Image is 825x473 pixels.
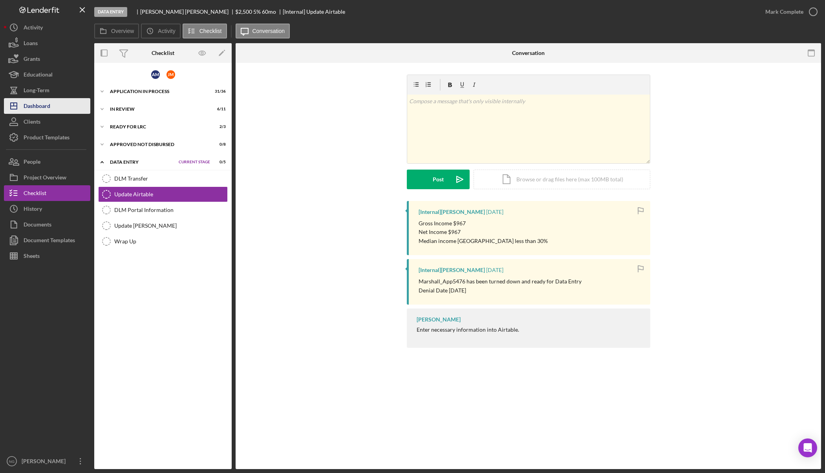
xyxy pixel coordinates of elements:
[24,248,40,266] div: Sheets
[798,438,817,457] div: Open Intercom Messenger
[98,171,228,186] a: DLM Transfer
[419,237,548,245] p: Median income [GEOGRAPHIC_DATA] less than 30%
[4,170,90,185] button: Project Overview
[98,202,228,218] a: DLM Portal Information
[114,223,227,229] div: Update [PERSON_NAME]
[110,107,206,111] div: In Review
[4,20,90,35] button: Activity
[4,185,90,201] button: Checklist
[110,142,206,147] div: Approved Not Disbursed
[512,50,545,56] div: Conversation
[98,218,228,234] a: Update [PERSON_NAME]
[212,160,226,164] div: 0 / 5
[212,142,226,147] div: 0 / 8
[407,170,470,189] button: Post
[98,234,228,249] a: Wrap Up
[24,232,75,250] div: Document Templates
[24,67,53,84] div: Educational
[24,170,66,187] div: Project Overview
[4,232,90,248] button: Document Templates
[151,70,160,79] div: A M
[4,82,90,98] button: Long-Term
[114,238,227,245] div: Wrap Up
[94,24,139,38] button: Overview
[252,28,285,34] label: Conversation
[419,219,548,228] p: Gross Income $967
[433,170,444,189] div: Post
[24,82,49,100] div: Long-Term
[4,154,90,170] button: People
[417,327,519,333] div: Enter necessary information into Airtable.
[4,51,90,67] button: Grants
[235,9,252,15] div: $2,500
[419,267,485,273] div: [Internal] [PERSON_NAME]
[419,209,485,215] div: [Internal] [PERSON_NAME]
[24,51,40,69] div: Grants
[140,9,235,15] div: [PERSON_NAME] [PERSON_NAME]
[24,130,70,147] div: Product Templates
[141,24,180,38] button: Activity
[4,217,90,232] button: Documents
[158,28,175,34] label: Activity
[4,248,90,264] button: Sheets
[417,316,461,323] div: [PERSON_NAME]
[486,209,503,215] time: 2025-10-14 19:33
[24,98,50,116] div: Dashboard
[114,207,227,213] div: DLM Portal Information
[24,35,38,53] div: Loans
[110,124,206,129] div: Ready for LRC
[419,228,548,236] p: Net Income $967
[212,89,226,94] div: 31 / 36
[253,9,261,15] div: 5 %
[98,186,228,202] a: Update Airtable
[24,217,51,234] div: Documents
[183,24,227,38] button: Checklist
[24,20,43,37] div: Activity
[94,7,127,17] div: Data Entry
[9,459,15,464] text: NG
[4,453,90,469] button: NG[PERSON_NAME]
[4,98,90,114] button: Dashboard
[236,24,290,38] button: Conversation
[212,124,226,129] div: 2 / 3
[4,67,90,82] button: Educational
[24,185,46,203] div: Checklist
[419,286,582,295] p: Denial Date [DATE]
[111,28,134,34] label: Overview
[24,114,40,131] div: Clients
[283,9,345,15] div: [Internal] Update Airtable
[419,277,582,286] p: Marshall_App5476 has been turned down and ready for Data Entry
[4,201,90,217] button: History
[199,28,222,34] label: Checklist
[262,9,276,15] div: 60 mo
[4,35,90,51] button: Loans
[114,175,227,182] div: DLM Transfer
[179,160,210,164] span: Current Stage
[4,130,90,145] button: Product Templates
[765,4,803,20] div: Mark Complete
[114,191,227,197] div: Update Airtable
[24,154,40,172] div: People
[110,89,206,94] div: Application In Process
[110,160,175,164] div: Data Entry
[152,50,174,56] div: Checklist
[757,4,821,20] button: Mark Complete
[166,70,175,79] div: J M
[4,114,90,130] button: Clients
[24,201,42,219] div: History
